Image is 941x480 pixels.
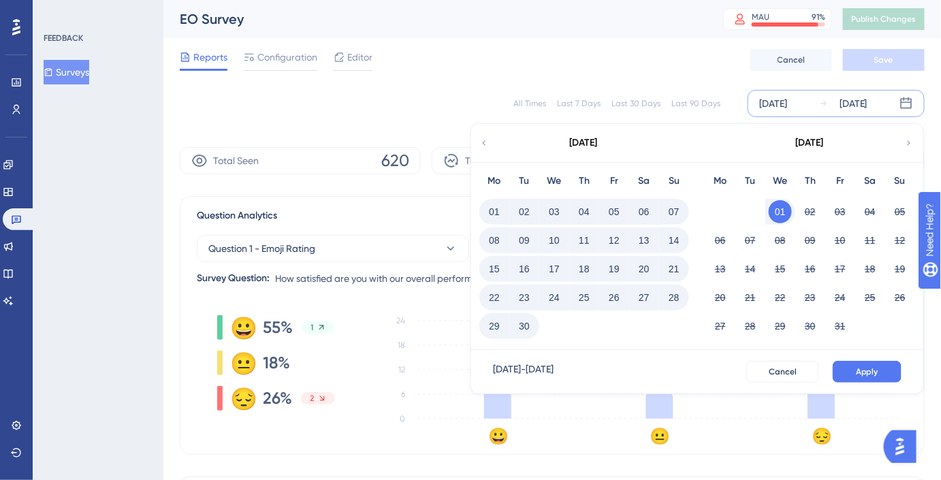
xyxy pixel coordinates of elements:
div: Sa [629,173,659,189]
div: Last 30 Days [611,98,660,109]
span: 26% [264,387,293,409]
button: 08 [769,229,792,252]
button: 20 [633,257,656,281]
button: 07 [739,229,762,252]
div: Tu [735,173,765,189]
button: 02 [513,200,536,223]
span: Save [874,54,893,65]
span: Need Help? [32,3,85,20]
text: 😐 [650,426,671,446]
div: 😀 [231,317,253,338]
button: 12 [603,229,626,252]
div: 😐 [231,352,253,374]
button: Save [843,49,925,71]
button: 01 [769,200,792,223]
div: [DATE] - [DATE] [493,361,554,383]
button: 13 [709,257,732,281]
button: 20 [709,286,732,309]
button: 09 [799,229,822,252]
button: 04 [859,200,882,223]
div: Fr [825,173,855,189]
div: EO Survey [180,10,689,29]
button: 18 [573,257,596,281]
span: Cancel [769,366,797,377]
button: 25 [859,286,882,309]
tspan: 18 [398,340,405,350]
tspan: 0 [400,414,405,423]
div: FEEDBACK [44,33,83,44]
span: Total Responses [465,153,535,169]
button: 17 [543,257,566,281]
span: 2 [310,393,315,404]
div: Last 90 Days [671,98,720,109]
button: 07 [663,200,686,223]
button: 06 [709,229,732,252]
button: 21 [739,286,762,309]
button: 30 [513,315,536,338]
button: Cancel [746,361,819,383]
button: 10 [829,229,852,252]
button: 16 [799,257,822,281]
button: 13 [633,229,656,252]
tspan: 12 [398,365,405,374]
span: 1 [311,322,314,333]
div: Fr [599,173,629,189]
button: Surveys [44,60,89,84]
button: Publish Changes [843,8,925,30]
button: Apply [833,361,902,383]
button: 06 [633,200,656,223]
button: 26 [603,286,626,309]
button: 25 [573,286,596,309]
button: 24 [543,286,566,309]
text: 😀 [488,426,509,446]
tspan: 24 [396,316,405,325]
div: Mo [479,173,509,189]
button: 31 [829,315,852,338]
div: 91 % [812,12,825,22]
div: We [539,173,569,189]
button: 22 [483,286,506,309]
button: 03 [829,200,852,223]
div: Last 7 Days [557,98,601,109]
div: [DATE] [796,135,824,151]
button: 21 [663,257,686,281]
span: Total Seen [213,153,259,169]
button: 09 [513,229,536,252]
button: 05 [889,200,912,223]
button: 23 [799,286,822,309]
text: 😔 [812,426,832,446]
button: 27 [709,315,732,338]
div: [DATE] [840,95,867,112]
button: Question 1 - Emoji Rating [197,235,469,262]
iframe: UserGuiding AI Assistant Launcher [884,426,925,467]
button: 14 [663,229,686,252]
span: Question Analytics [197,208,277,224]
button: 22 [769,286,792,309]
span: Cancel [778,54,806,65]
button: 24 [829,286,852,309]
div: [DATE] [759,95,787,112]
div: [DATE] [570,135,598,151]
button: 30 [799,315,822,338]
button: 04 [573,200,596,223]
div: Mo [705,173,735,189]
span: Reports [193,49,227,65]
button: 26 [889,286,912,309]
button: 28 [663,286,686,309]
span: Question 1 - Emoji Rating [208,240,315,257]
span: 18% [264,352,291,374]
button: 15 [483,257,506,281]
div: Sa [855,173,885,189]
span: Configuration [257,49,317,65]
button: 19 [889,257,912,281]
button: 01 [483,200,506,223]
div: Th [795,173,825,189]
button: 11 [859,229,882,252]
tspan: 6 [401,389,405,399]
div: We [765,173,795,189]
div: Su [885,173,915,189]
span: Publish Changes [851,14,916,25]
button: 16 [513,257,536,281]
div: Th [569,173,599,189]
